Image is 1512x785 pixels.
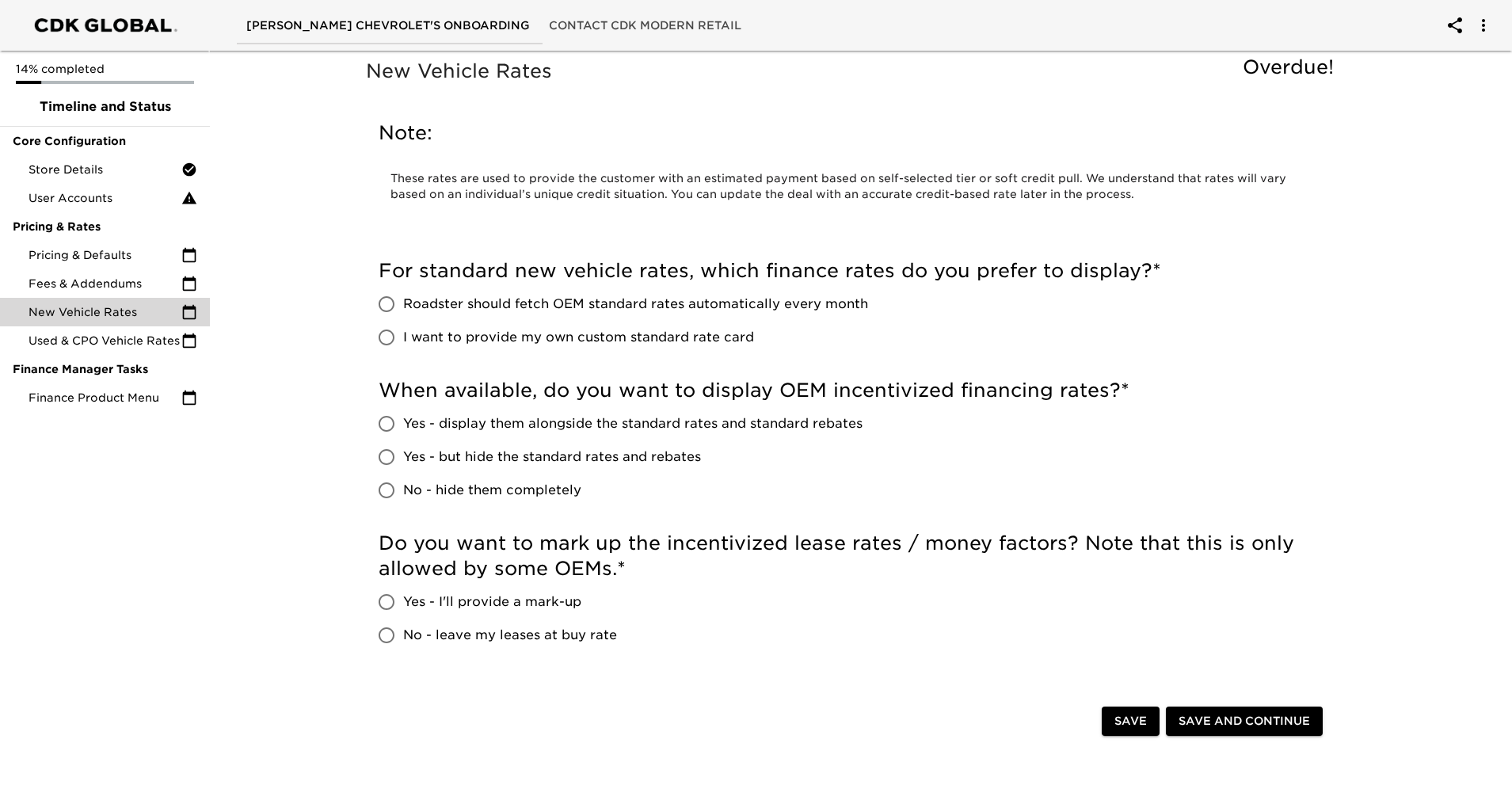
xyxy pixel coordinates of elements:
button: Save and Continue [1166,707,1323,736]
span: Yes - I'll provide a mark-up [403,593,581,612]
span: Roadster should fetch OEM standard rates automatically every month [403,295,868,314]
span: Finance Manager Tasks [13,361,197,377]
span: Yes - display them alongside the standard rates and standard rebates [403,414,863,433]
span: Overdue! [1243,55,1334,78]
h5: Do you want to mark up the incentivized lease rates / money factors? Note that this is only allow... [379,531,1329,581]
span: These rates are used to provide the customer with an estimated payment based on self-selected tie... [390,172,1289,200]
span: Save and Continue [1179,711,1310,731]
span: Pricing & Rates [13,219,197,234]
span: No - hide them completely [403,481,581,500]
span: Core Configuration [13,133,197,149]
span: New Vehicle Rates [29,304,181,320]
h5: Note: [379,120,1329,146]
span: I want to provide my own custom standard rate card [403,328,754,347]
span: Fees & Addendums [29,276,181,292]
span: Timeline and Status [13,97,197,116]
span: Contact CDK Modern Retail [549,16,741,36]
span: Pricing & Defaults [29,247,181,263]
span: Finance Product Menu [29,390,181,406]
span: Yes - but hide the standard rates and rebates [403,448,701,467]
button: account of current user [1464,6,1502,44]
span: No - leave my leases at buy rate [403,626,617,645]
h5: New Vehicle Rates [366,59,1342,84]
span: [PERSON_NAME] Chevrolet's Onboarding [246,16,530,36]
h5: When available, do you want to display OEM incentivized financing rates? [379,378,1329,403]
h5: For standard new vehicle rates, which finance rates do you prefer to display? [379,258,1329,284]
span: Save [1114,711,1147,731]
span: Store Details [29,162,181,177]
p: 14% completed [16,61,194,77]
span: Used & CPO Vehicle Rates [29,333,181,349]
button: account of current user [1436,6,1474,44]
button: Save [1102,707,1160,736]
span: User Accounts [29,190,181,206]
